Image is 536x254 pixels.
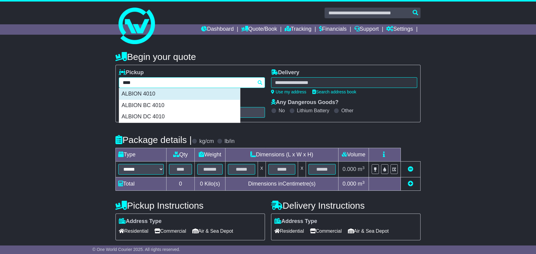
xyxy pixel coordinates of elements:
[271,200,421,211] h4: Delivery Instructions
[310,226,342,236] span: Commercial
[119,218,162,225] label: Address Type
[342,166,356,172] span: 0.000
[225,148,338,162] td: Dimensions (L x W x H)
[271,69,299,76] label: Delivery
[358,181,365,187] span: m
[119,100,240,111] div: ALBION BC 4010
[119,69,144,76] label: Pickup
[115,135,192,145] h4: Package details |
[312,89,356,94] a: Search address book
[116,148,167,162] td: Type
[297,108,329,113] label: Lithium Battery
[408,181,413,187] a: Add new item
[119,88,240,100] div: ALBION 4010
[342,181,356,187] span: 0.000
[116,177,167,191] td: Total
[341,108,353,113] label: Other
[319,24,347,35] a: Financials
[195,148,225,162] td: Weight
[362,165,365,170] sup: 3
[285,24,311,35] a: Tracking
[119,77,265,88] typeahead: Please provide city
[279,108,285,113] label: No
[167,148,195,162] td: Qty
[338,148,369,162] td: Volume
[271,99,338,106] label: Any Dangerous Goods?
[354,24,379,35] a: Support
[271,89,306,94] a: Use my address
[201,24,234,35] a: Dashboard
[274,218,317,225] label: Address Type
[200,181,203,187] span: 0
[258,162,266,177] td: x
[274,226,304,236] span: Residential
[119,226,148,236] span: Residential
[115,200,265,211] h4: Pickup Instructions
[386,24,413,35] a: Settings
[298,162,306,177] td: x
[225,177,338,191] td: Dimensions in Centimetre(s)
[154,226,186,236] span: Commercial
[92,247,180,252] span: © One World Courier 2025. All rights reserved.
[408,166,413,172] a: Remove this item
[199,138,214,145] label: kg/cm
[241,24,277,35] a: Quote/Book
[195,177,225,191] td: Kilo(s)
[348,226,389,236] span: Air & Sea Depot
[115,52,421,62] h4: Begin your quote
[119,111,240,123] div: ALBION DC 4010
[358,166,365,172] span: m
[167,177,195,191] td: 0
[225,138,235,145] label: lb/in
[362,180,365,185] sup: 3
[192,226,233,236] span: Air & Sea Depot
